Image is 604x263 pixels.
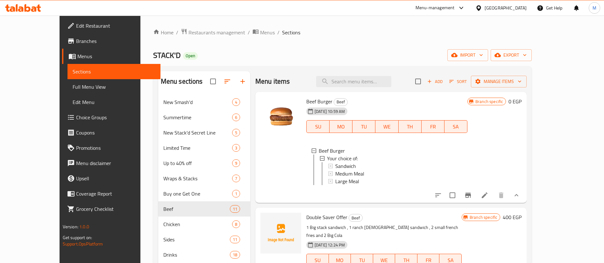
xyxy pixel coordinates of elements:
[411,75,425,88] span: Select section
[77,52,155,60] span: Menus
[79,223,89,231] span: 1.0.0
[424,122,442,131] span: FR
[309,122,327,131] span: SU
[230,237,240,243] span: 11
[153,29,174,36] a: Home
[62,156,160,171] a: Menu disclaimer
[163,205,230,213] span: Beef
[158,201,250,217] div: Beef11
[508,97,522,106] h6: 0 EGP
[232,130,240,136] span: 5
[76,22,155,30] span: Edit Restaurant
[306,224,462,239] p: 1 Big stack sandwich , 1 ranch [DEMOGRAPHIC_DATA] sandwich , 2 small french fries and 2 Big Cola
[163,159,232,167] div: Up to 40% off
[378,122,396,131] span: WE
[422,120,444,133] button: FR
[232,160,240,166] span: 9
[355,122,373,131] span: TU
[232,144,240,152] div: items
[76,37,155,45] span: Branches
[260,213,301,253] img: Double Saver Offer
[230,252,240,258] span: 18
[76,159,155,167] span: Menu disclaimer
[163,129,232,136] span: New Stack'd Secret Line
[349,214,362,222] span: Beef
[232,114,240,121] div: items
[306,212,347,222] span: Double Saver Offer
[282,29,300,36] span: Sections
[163,144,232,152] span: Limited Time
[153,28,532,37] nav: breadcrumb
[312,108,347,114] span: [DATE] 10:59 AM
[232,129,240,136] div: items
[430,188,446,203] button: sort-choices
[448,77,468,87] button: Sort
[491,49,532,61] button: export
[481,191,488,199] a: Edit menu item
[158,247,250,262] div: Drinks18
[503,213,522,222] h6: 400 EGP
[76,190,155,197] span: Coverage Report
[158,217,250,232] div: Chicken8
[68,79,160,94] a: Full Menu View
[230,251,240,259] div: items
[176,29,178,36] li: /
[63,223,78,231] span: Version:
[76,205,155,213] span: Grocery Checklist
[163,190,232,197] span: Buy one Get One
[163,175,232,182] span: Wraps & Stacks
[76,175,155,182] span: Upsell
[183,53,198,59] span: Open
[467,214,500,220] span: Branch specific
[188,29,245,36] span: Restaurants management
[446,189,459,202] span: Select to update
[158,232,250,247] div: Sides11
[181,28,245,37] a: Restaurants management
[232,99,240,105] span: 4
[63,240,103,248] a: Support.OpsPlatform
[163,114,232,121] div: Summertime
[158,171,250,186] div: Wraps & Stacks7
[73,68,155,75] span: Sections
[230,236,240,243] div: items
[158,156,250,171] div: Up to 40% off9
[76,114,155,121] span: Choice Groups
[62,110,160,125] a: Choice Groups
[335,170,364,177] span: Medium Meal
[62,186,160,201] a: Coverage Report
[260,97,301,138] img: Beef Burger
[352,120,375,133] button: TU
[277,29,280,36] li: /
[163,251,230,259] span: Drinks
[73,83,155,91] span: Full Menu View
[62,49,160,64] a: Menus
[68,64,160,79] a: Sections
[76,129,155,136] span: Coupons
[449,78,467,85] span: Sort
[158,186,250,201] div: Buy one Get One1
[375,120,398,133] button: WE
[471,76,527,87] button: Manage items
[163,220,232,228] span: Chicken
[232,145,240,151] span: 3
[255,77,290,86] h2: Menu items
[452,51,483,59] span: import
[447,122,465,131] span: SA
[232,191,240,197] span: 1
[496,51,527,59] span: export
[158,125,250,140] div: New Stack'd Secret Line5
[593,4,596,11] span: M
[513,191,520,199] svg: Show Choices
[349,214,363,222] div: Beef
[248,29,250,36] li: /
[399,120,422,133] button: TH
[334,98,348,106] div: Beef
[73,98,155,106] span: Edit Menu
[319,147,345,155] span: Beef Burger
[158,94,250,110] div: New Smash'd4
[426,78,444,85] span: Add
